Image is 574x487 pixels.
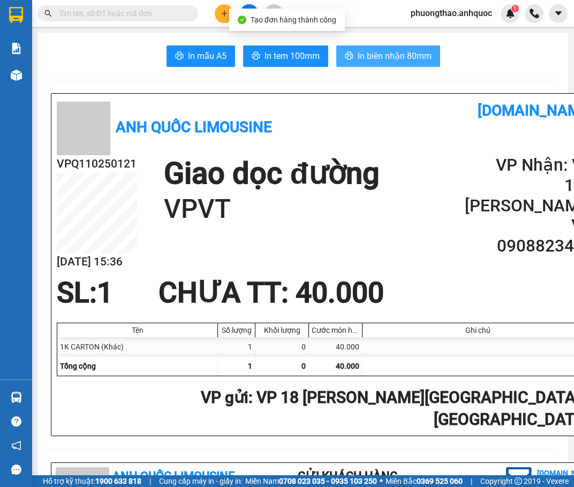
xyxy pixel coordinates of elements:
span: In biên nhận 80mm [358,49,432,63]
input: Tìm tên, số ĐT hoặc mã đơn [59,7,185,19]
span: question-circle [11,416,21,427]
span: 0 [301,362,306,370]
h1: VPVT [164,192,379,226]
span: VP gửi [201,388,248,407]
span: printer [252,51,260,62]
span: 1 [97,276,113,309]
span: 1 [248,362,252,370]
span: notification [11,440,21,451]
span: ⚪️ [380,479,383,483]
div: Cước món hàng [312,326,359,334]
b: Anh Quốc Limousine [116,118,272,136]
button: printerIn biên nhận 80mm [336,45,440,67]
button: caret-down [549,4,568,23]
sup: 1 [511,5,519,12]
div: 1 [218,337,255,356]
div: Khối lượng [258,326,306,334]
button: printerIn tem 100mm [243,45,328,67]
span: In tem 100mm [265,49,320,63]
span: printer [345,51,353,62]
span: plus [221,10,228,17]
button: printerIn mẫu A5 [167,45,235,67]
b: Anh Quốc Limousine [112,469,235,483]
span: 1 [513,5,517,12]
span: printer [175,51,184,62]
div: CHƯA TT : 40.000 [152,277,390,309]
img: logo-vxr [9,7,23,23]
span: Tổng cộng [60,362,96,370]
div: Số lượng [221,326,252,334]
span: message [11,465,21,475]
img: warehouse-icon [11,70,22,81]
div: 1K CARTON (Khác) [57,337,218,356]
strong: 0369 525 060 [417,477,463,485]
strong: 1900 633 818 [95,477,141,485]
img: icon-new-feature [505,9,515,18]
button: file-add [240,4,259,23]
span: Cung cấp máy in - giấy in: [159,475,243,487]
span: caret-down [554,9,563,18]
span: | [471,475,472,487]
span: Miền Nam [245,475,377,487]
div: 40.000 [309,337,362,356]
img: warehouse-icon [11,392,22,403]
strong: 0708 023 035 - 0935 103 250 [279,477,377,485]
span: Hỗ trợ kỹ thuật: [43,475,141,487]
span: In mẫu A5 [188,49,226,63]
div: 0 [255,337,309,356]
div: Tên [60,326,215,334]
h1: Giao dọc đường [164,155,379,192]
h2: VPQ110250121 [57,155,137,173]
span: search [44,10,52,17]
span: check-circle [238,16,246,24]
span: SL: [57,276,97,309]
button: aim [265,4,283,23]
span: Miền Bắc [386,475,463,487]
b: Gửi khách hàng [298,469,398,483]
img: solution-icon [11,43,22,54]
img: phone-icon [530,9,539,18]
span: Tạo đơn hàng thành công [251,16,336,24]
span: 40.000 [336,362,359,370]
span: | [149,475,151,487]
span: phuongthao.anhquoc [402,6,501,20]
h2: [DATE] 15:36 [57,253,137,271]
span: copyright [515,477,522,485]
button: plus [215,4,233,23]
